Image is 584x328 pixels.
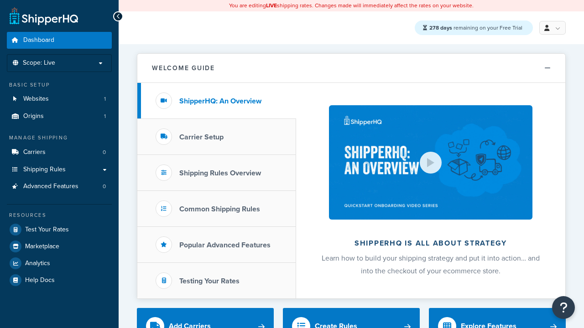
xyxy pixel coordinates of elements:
[320,239,541,247] h2: ShipperHQ is all about strategy
[179,169,261,177] h3: Shipping Rules Overview
[329,105,532,220] img: ShipperHQ is all about strategy
[7,178,112,195] li: Advanced Features
[104,95,106,103] span: 1
[7,178,112,195] a: Advanced Features0
[7,272,112,288] a: Help Docs
[104,113,106,120] span: 1
[552,296,575,319] button: Open Resource Center
[23,36,54,44] span: Dashboard
[7,134,112,142] div: Manage Shipping
[23,149,46,156] span: Carriers
[7,32,112,49] a: Dashboard
[25,226,69,234] span: Test Your Rates
[103,149,106,156] span: 0
[7,91,112,108] a: Websites1
[23,183,78,190] span: Advanced Features
[7,238,112,255] a: Marketplace
[179,277,240,285] h3: Testing Your Rates
[7,211,112,219] div: Resources
[266,1,277,10] b: LIVE
[23,166,66,174] span: Shipping Rules
[429,24,452,32] strong: 278 days
[23,95,49,103] span: Websites
[25,260,50,267] span: Analytics
[7,144,112,161] a: Carriers0
[429,24,522,32] span: remaining on your Free Trial
[322,253,540,276] span: Learn how to build your shipping strategy and put it into action… and into the checkout of your e...
[7,161,112,178] a: Shipping Rules
[23,113,44,120] span: Origins
[25,277,55,284] span: Help Docs
[7,108,112,125] li: Origins
[179,205,260,213] h3: Common Shipping Rules
[7,144,112,161] li: Carriers
[7,108,112,125] a: Origins1
[103,183,106,190] span: 0
[179,241,271,249] h3: Popular Advanced Features
[179,133,224,141] h3: Carrier Setup
[7,91,112,108] li: Websites
[179,97,261,105] h3: ShipperHQ: An Overview
[152,65,215,72] h2: Welcome Guide
[7,255,112,272] a: Analytics
[23,59,55,67] span: Scope: Live
[7,81,112,89] div: Basic Setup
[137,54,565,83] button: Welcome Guide
[7,221,112,238] a: Test Your Rates
[25,243,59,251] span: Marketplace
